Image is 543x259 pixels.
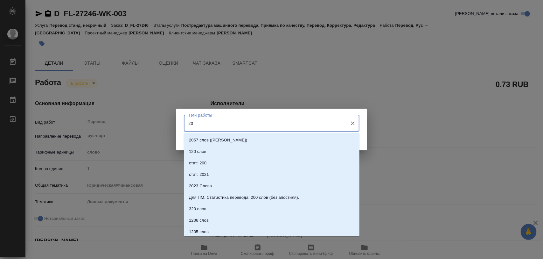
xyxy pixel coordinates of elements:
p: 120 слов [189,148,206,155]
p: 1205 слов [189,229,209,235]
p: 320 слов [189,206,206,212]
p: 2023 Слова [189,183,212,189]
button: Очистить [348,119,357,128]
p: стат: 2021 [189,171,209,178]
p: 1206 слов [189,217,209,224]
p: 2057 слов ([PERSON_NAME]) [189,137,247,143]
p: стат: 200 [189,160,206,166]
p: Для ПМ. Статистика перевода: 200 слов (без апостиля). [189,194,299,201]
